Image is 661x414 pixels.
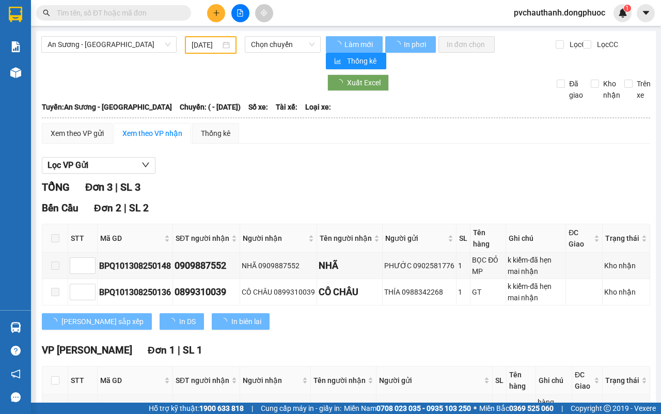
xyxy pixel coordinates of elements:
[506,224,566,253] th: Ghi chú
[175,258,238,273] div: 0909887552
[124,202,127,214] span: |
[42,313,152,330] button: [PERSON_NAME] sắp xếp
[168,318,179,325] span: loading
[319,258,381,273] div: NHÃ
[149,403,244,414] span: Hỗ trợ kỹ thuật:
[438,36,495,53] button: In đơn chọn
[220,318,231,325] span: loading
[178,344,180,356] span: |
[508,281,564,303] div: k kiểm-đã hẹn mai nhận
[618,8,627,18] img: icon-new-feature
[334,41,343,48] span: loading
[305,101,331,113] span: Loại xe:
[479,403,554,414] span: Miền Bắc
[148,344,175,356] span: Đơn 1
[404,39,428,50] span: In phơi
[344,39,374,50] span: Làm mới
[51,128,104,139] div: Xem theo VP gửi
[10,322,21,333] img: warehouse-icon
[474,406,477,410] span: ⚪️
[9,7,22,22] img: logo-vxr
[201,128,230,139] div: Thống kê
[334,57,343,66] span: bar-chart
[141,161,150,169] span: down
[599,78,624,101] span: Kho nhận
[231,316,261,327] span: In biên lai
[605,233,639,244] span: Trạng thái
[99,286,171,299] div: BPQ101308250136
[379,375,482,386] span: Người gửi
[11,392,21,402] span: message
[326,36,383,53] button: Làm mới
[248,101,268,113] span: Số xe:
[641,8,651,18] span: caret-down
[180,101,241,113] span: Chuyến: ( - [DATE])
[327,74,389,91] button: Xuất Excel
[207,4,225,22] button: plus
[385,233,446,244] span: Người gửi
[593,39,620,50] span: Lọc CC
[384,260,454,271] div: PHƯỚC 0902581776
[242,260,315,271] div: NHÃ 0909887552
[317,279,383,305] td: CÔ CHÂU
[98,279,173,305] td: BPQ101308250136
[192,39,221,51] input: 13/08/2025
[61,316,144,327] span: [PERSON_NAME] sắp xếp
[199,404,244,412] strong: 1900 633 818
[94,202,121,214] span: Đơn 2
[42,157,155,174] button: Lọc VP Gửi
[120,181,140,193] span: SL 3
[508,254,564,277] div: k kiểm-đã hẹn mai nhận
[260,9,267,17] span: aim
[320,233,372,244] span: Tên người nhận
[336,79,347,86] span: loading
[326,53,386,69] button: bar-chartThống kê
[605,375,639,386] span: Trạng thái
[42,202,78,214] span: Bến Cầu
[179,316,196,327] span: In DS
[122,128,182,139] div: Xem theo VP nhận
[99,259,171,272] div: BPQ101308250148
[255,4,273,22] button: aim
[243,375,300,386] span: Người nhận
[376,404,471,412] strong: 0708 023 035 - 0935 103 250
[68,366,98,395] th: STT
[11,346,21,356] span: question-circle
[212,313,270,330] button: In biên lai
[85,181,113,193] span: Đơn 3
[261,403,341,414] span: Cung cấp máy in - giấy in:
[506,6,613,19] span: pvchauthanh.dongphuoc
[160,313,204,330] button: In DS
[313,375,366,386] span: Tên người nhận
[175,285,238,299] div: 0899310039
[231,4,249,22] button: file-add
[565,78,587,101] span: Đã giao
[458,286,468,298] div: 1
[385,36,436,53] button: In phơi
[213,9,220,17] span: plus
[42,103,172,111] b: Tuyến: An Sương - [GEOGRAPHIC_DATA]
[100,375,162,386] span: Mã GD
[48,159,88,172] span: Lọc VP Gửi
[173,279,240,305] td: 0899310039
[347,55,378,67] span: Thống kê
[237,9,244,17] span: file-add
[100,233,162,244] span: Mã GD
[344,403,471,414] span: Miền Nam
[604,286,648,298] div: Kho nhận
[625,5,629,12] span: 1
[183,344,202,356] span: SL 1
[637,4,655,22] button: caret-down
[115,181,118,193] span: |
[98,253,173,279] td: BPQ101308250148
[173,253,240,279] td: 0909887552
[624,5,631,12] sup: 1
[394,41,402,48] span: loading
[536,366,572,395] th: Ghi chú
[251,37,314,52] span: Chọn chuyến
[50,318,61,325] span: loading
[243,233,306,244] span: Người nhận
[509,404,554,412] strong: 0369 525 060
[507,366,536,395] th: Tên hàng
[458,260,468,271] div: 1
